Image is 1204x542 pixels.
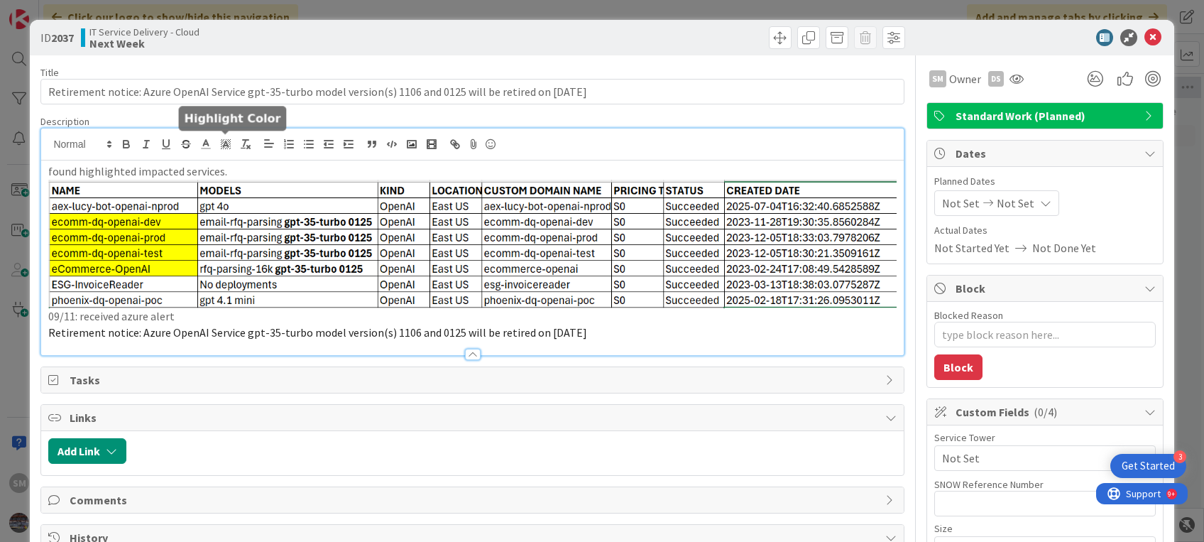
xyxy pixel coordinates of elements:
div: Open Get Started checklist, remaining modules: 3 [1110,454,1186,478]
p: found highlighted impacted services. [48,163,896,180]
label: Title [40,66,59,79]
button: Block [934,354,983,380]
span: Support [30,2,65,19]
span: Not Set [942,195,980,212]
span: Tasks [70,372,877,389]
h5: Highlight Color [185,112,281,125]
div: Service Tower [934,433,1156,443]
span: Links [70,409,877,426]
span: Comments [70,492,877,509]
b: Next Week [89,38,199,49]
span: Not Set [942,450,1131,467]
span: Dates [956,145,1137,162]
label: Blocked Reason [934,309,1003,322]
div: 9+ [72,6,79,17]
span: Not Set [997,195,1034,212]
span: ID [40,29,74,46]
span: Actual Dates [934,223,1156,238]
div: DS [988,71,1004,87]
div: Size [934,524,1156,533]
div: 3 [1173,450,1186,463]
button: Add Link [48,438,126,464]
div: SM [929,70,946,87]
div: Get Started [1122,459,1175,473]
b: 2037 [51,31,74,45]
span: Owner [949,70,981,87]
span: IT Service Delivery - Cloud [89,26,199,38]
span: ( 0/4 ) [1034,405,1057,419]
span: Not Done Yet [1032,239,1096,256]
label: SNOW Reference Number [934,478,1044,491]
input: type card name here... [40,79,904,104]
span: Planned Dates [934,174,1156,189]
span: Description [40,115,89,128]
span: Standard Work (Planned) [956,107,1137,124]
span: Custom Fields [956,403,1137,421]
img: image.png [48,180,896,309]
span: Block [956,280,1137,297]
p: 09/11: received azure alert [48,180,896,325]
span: Not Started Yet [934,239,1009,256]
span: Retirement notice: Azure OpenAI Service gpt-35-turbo model version(s) 1106 and 0125 will be retir... [48,325,587,340]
